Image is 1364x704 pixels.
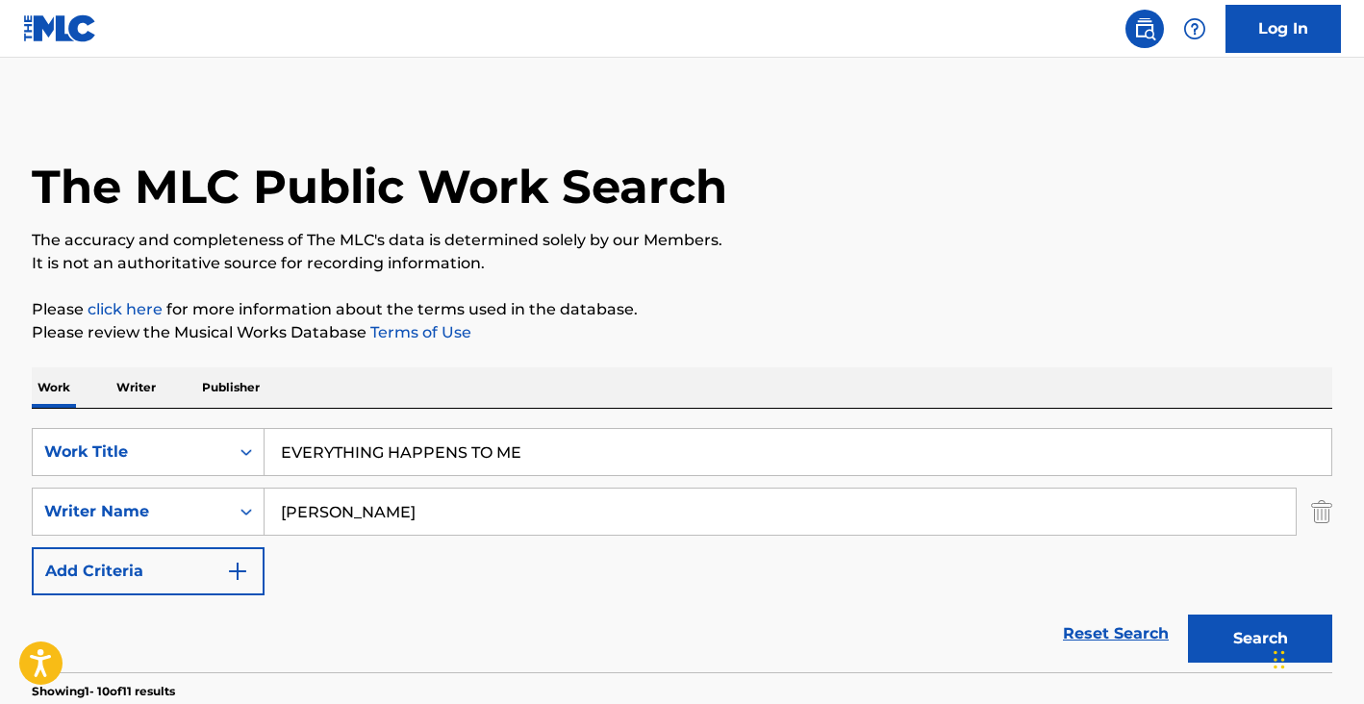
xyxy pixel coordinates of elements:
[1175,10,1214,48] div: Help
[1225,5,1341,53] a: Log In
[226,560,249,583] img: 9d2ae6d4665cec9f34b9.svg
[44,440,217,464] div: Work Title
[1311,488,1332,536] img: Delete Criterion
[366,323,471,341] a: Terms of Use
[32,683,175,700] p: Showing 1 - 10 of 11 results
[1188,615,1332,663] button: Search
[111,367,162,408] p: Writer
[1125,10,1164,48] a: Public Search
[1133,17,1156,40] img: search
[23,14,97,42] img: MLC Logo
[32,252,1332,275] p: It is not an authoritative source for recording information.
[1053,613,1178,655] a: Reset Search
[32,229,1332,252] p: The accuracy and completeness of The MLC's data is determined solely by our Members.
[32,321,1332,344] p: Please review the Musical Works Database
[1268,612,1364,704] iframe: Chat Widget
[32,158,727,215] h1: The MLC Public Work Search
[32,428,1332,672] form: Search Form
[32,298,1332,321] p: Please for more information about the terms used in the database.
[196,367,265,408] p: Publisher
[1274,631,1285,689] div: Drag
[32,367,76,408] p: Work
[32,547,265,595] button: Add Criteria
[88,300,163,318] a: click here
[1183,17,1206,40] img: help
[44,500,217,523] div: Writer Name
